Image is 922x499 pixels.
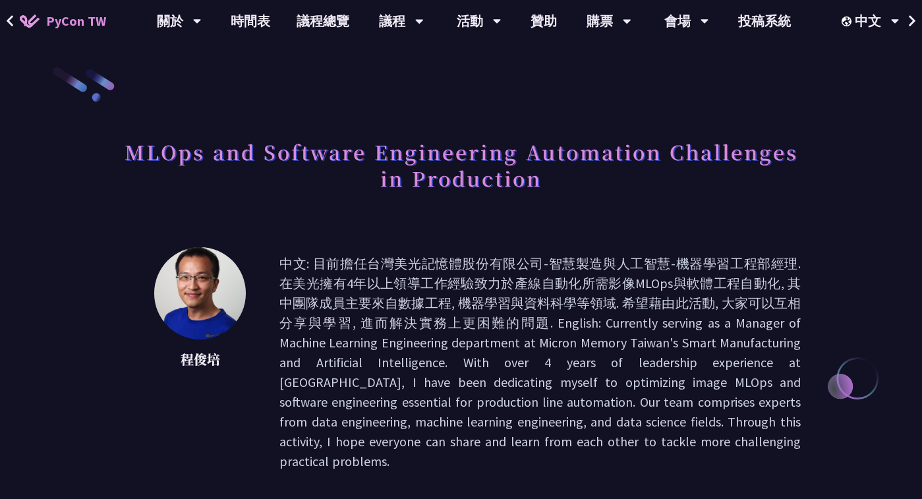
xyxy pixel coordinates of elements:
p: 程俊培 [154,349,246,369]
p: 中文: 目前擔任台灣美光記憶體股份有限公司-智慧製造與人工智慧-機器學習工程部經理. 在美光擁有4年以上領導工作經驗致力於產線自動化所需影像MLOps與軟體工程自動化, 其中團隊成員主要來自數據... [279,254,801,471]
img: Locale Icon [842,16,855,26]
a: PyCon TW [7,5,119,38]
h1: MLOps and Software Engineering Automation Challenges in Production [121,132,801,198]
img: 程俊培 [154,247,246,339]
img: Home icon of PyCon TW 2025 [20,15,40,28]
span: PyCon TW [46,11,106,31]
